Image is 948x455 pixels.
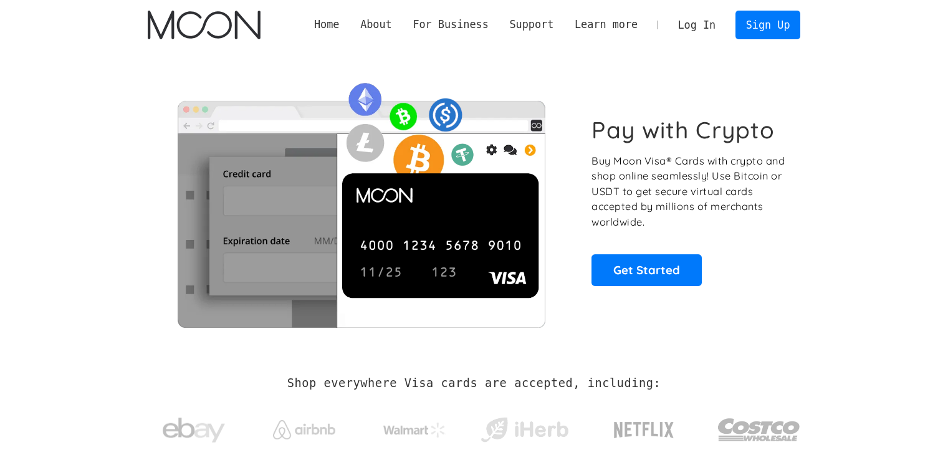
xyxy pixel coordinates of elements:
a: Netflix [588,402,700,452]
img: Airbnb [273,420,335,439]
a: Log In [668,11,726,39]
div: Learn more [564,17,648,32]
h1: Pay with Crypto [591,116,775,144]
a: iHerb [478,401,571,453]
img: Netflix [613,414,675,446]
div: For Business [413,17,488,32]
a: Walmart [368,410,461,444]
img: Moon Cards let you spend your crypto anywhere Visa is accepted. [148,74,575,327]
div: About [360,17,392,32]
div: For Business [403,17,499,32]
a: Airbnb [257,408,350,446]
img: ebay [163,411,225,450]
h2: Shop everywhere Visa cards are accepted, including: [287,376,661,390]
img: Walmart [383,423,446,438]
img: Costco [717,406,801,453]
p: Buy Moon Visa® Cards with crypto and shop online seamlessly! Use Bitcoin or USDT to get secure vi... [591,153,787,230]
a: Get Started [591,254,702,285]
a: Home [304,17,350,32]
div: Learn more [575,17,638,32]
div: Support [509,17,553,32]
img: iHerb [478,414,571,446]
img: Moon Logo [148,11,261,39]
div: Support [499,17,564,32]
a: Sign Up [735,11,800,39]
div: About [350,17,402,32]
a: home [148,11,261,39]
